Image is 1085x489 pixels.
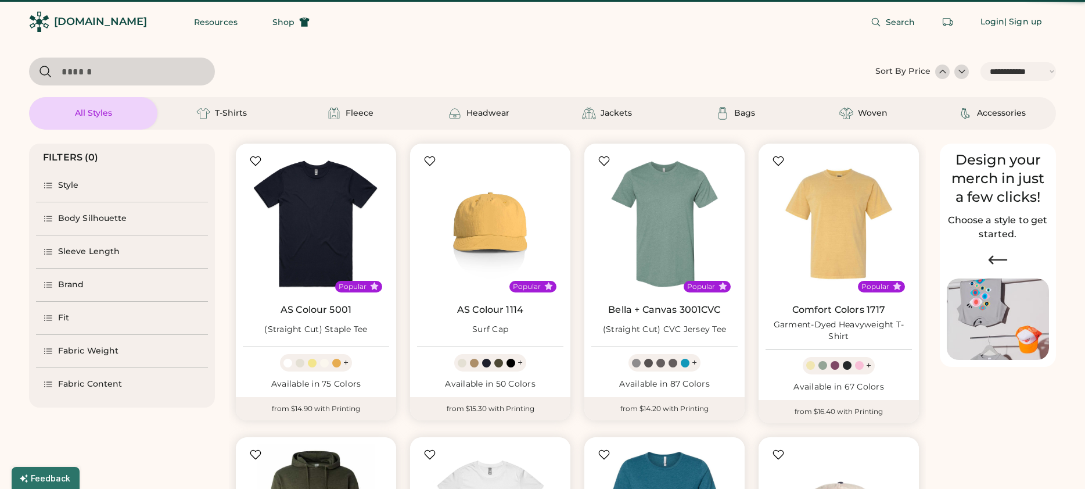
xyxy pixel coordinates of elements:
h2: Choose a style to get started. [947,213,1049,241]
button: Retrieve an order [936,10,960,34]
img: Image of Lisa Congdon Eye Print on T-Shirt and Hat [947,279,1049,360]
button: Popular Style [544,282,553,291]
div: Login [980,16,1005,28]
div: Design your merch in just a few clicks! [947,151,1049,206]
div: Garment-Dyed Heavyweight T-Shirt [766,319,912,342]
div: Body Silhouette [58,213,127,224]
a: AS Colour 1114 [457,304,523,316]
div: Popular [513,282,541,291]
div: Brand [58,279,84,291]
img: Bags Icon [716,106,730,120]
div: Available in 50 Colors [417,379,563,390]
div: (Straight Cut) Staple Tee [264,324,367,335]
div: Available in 67 Colors [766,381,912,393]
div: Sort By Price [875,66,930,77]
div: + [692,356,697,369]
img: Headwear Icon [448,106,462,120]
img: T-Shirts Icon [196,106,210,120]
div: Sleeve Length [58,246,120,258]
div: FILTERS (0) [43,151,99,165]
div: Popular [861,282,889,291]
img: AS Colour 5001 (Straight Cut) Staple Tee [243,151,389,297]
img: Woven Icon [839,106,853,120]
img: Accessories Icon [958,106,972,120]
div: Fabric Content [58,379,122,390]
div: [DOMAIN_NAME] [54,15,147,29]
div: (Straight Cut) CVC Jersey Tee [603,324,726,335]
span: Shop [272,18,294,26]
button: Popular Style [718,282,727,291]
div: from $14.90 with Printing [236,397,396,420]
img: Jackets Icon [582,106,596,120]
div: Fleece [346,108,373,119]
img: AS Colour 1114 Surf Cap [417,151,563,297]
div: Available in 75 Colors [243,379,389,390]
div: Accessories [977,108,1026,119]
img: Comfort Colors 1717 Garment-Dyed Heavyweight T-Shirt [766,151,912,297]
div: Fabric Weight [58,345,118,357]
img: Fleece Icon [327,106,341,120]
img: Rendered Logo - Screens [29,12,49,32]
div: from $16.40 with Printing [759,400,919,423]
div: + [866,359,871,372]
div: Popular [687,282,715,291]
a: Comfort Colors 1717 [792,304,886,316]
div: | Sign up [1004,16,1042,28]
div: from $15.30 with Printing [410,397,570,420]
div: Bags [734,108,755,119]
div: + [343,356,349,369]
div: Jackets [601,108,632,119]
img: BELLA + CANVAS 3001CVC (Straight Cut) CVC Jersey Tee [591,151,738,297]
span: Search [886,18,915,26]
button: Search [857,10,929,34]
div: + [518,356,523,369]
div: Woven [858,108,888,119]
div: Fit [58,312,69,324]
div: Surf Cap [472,324,508,335]
div: Style [58,180,79,191]
button: Resources [180,10,252,34]
div: Available in 87 Colors [591,379,738,390]
div: Popular [339,282,367,291]
div: from $14.20 with Printing [584,397,745,420]
div: Headwear [466,108,509,119]
button: Shop [258,10,324,34]
a: Bella + Canvas 3001CVC [608,304,720,316]
button: Popular Style [370,282,379,291]
button: Popular Style [893,282,901,291]
a: AS Colour 5001 [281,304,351,316]
div: T-Shirts [215,108,247,119]
div: All Styles [75,108,112,119]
